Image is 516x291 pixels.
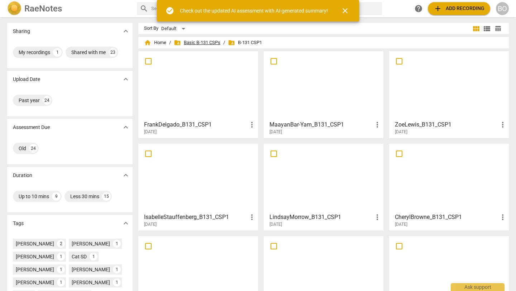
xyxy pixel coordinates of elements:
div: [PERSON_NAME] [16,253,54,260]
input: Search [151,3,379,14]
div: My recordings [19,49,50,56]
span: expand_more [121,27,130,35]
span: [DATE] [144,129,157,135]
div: Less 30 mins [70,193,99,200]
span: more_vert [498,213,507,221]
button: Tile view [471,23,482,34]
div: 1 [53,48,62,57]
button: Close [336,2,354,19]
span: more_vert [498,120,507,129]
span: more_vert [373,120,382,129]
span: [DATE] [269,221,282,228]
span: Home [144,39,166,46]
button: Upload [428,2,490,15]
span: / [169,40,171,46]
span: B-131 CSP1 [228,39,262,46]
div: 1 [57,266,65,273]
div: Sort By [144,26,158,31]
span: search [140,4,148,13]
span: more_vert [373,213,382,221]
button: Show more [120,218,131,229]
h3: IsabelleStauffenberg_B131_CSP1 [144,213,248,221]
div: 1 [57,278,65,286]
img: Logo [7,1,21,16]
div: 23 [109,48,117,57]
div: Shared with me [71,49,106,56]
div: Check out the updated AI assessment with AI-generated summary! [180,7,328,15]
span: [DATE] [269,129,282,135]
span: add [434,4,442,13]
div: Cat SD [72,253,87,260]
span: [DATE] [144,221,157,228]
a: IsabelleStauffenberg_B131_CSP1[DATE] [141,146,255,227]
button: Show more [120,122,131,133]
button: Show more [120,74,131,85]
button: Show more [120,170,131,181]
div: 1 [57,253,65,261]
span: help [414,4,423,13]
button: BO [496,2,509,15]
p: Upload Date [13,76,40,83]
div: Default [161,23,188,34]
h3: LindsayMorrow_B131_CSP1 [269,213,373,221]
div: 15 [102,192,111,201]
span: check_circle [166,6,174,15]
span: [DATE] [395,129,407,135]
span: Basic B-131 CSPs [174,39,220,46]
a: FrankDelgado_B131_CSP1[DATE] [141,54,255,135]
button: Table view [492,23,503,34]
div: 1 [113,278,121,286]
span: Add recording [434,4,484,13]
div: [PERSON_NAME] [72,266,110,273]
span: expand_more [121,219,130,228]
a: CherylBrowne_B131_CSP1[DATE] [392,146,506,227]
h2: RaeNotes [24,4,62,14]
div: Up to 10 mins [19,193,49,200]
span: view_module [472,24,481,33]
div: 1 [90,253,97,261]
span: more_vert [248,120,256,129]
p: Sharing [13,28,30,35]
span: close [341,6,349,15]
div: 24 [29,144,38,153]
h3: MaayanBar-Yam_B131_CSP1 [269,120,373,129]
a: LogoRaeNotes [7,1,131,16]
div: Past year [19,97,40,104]
span: expand_more [121,123,130,132]
div: Old [19,145,26,152]
div: [PERSON_NAME] [16,240,54,247]
p: Duration [13,172,32,179]
div: 1 [113,240,121,248]
div: 24 [43,96,51,105]
div: [PERSON_NAME] [16,266,54,273]
span: folder_shared [174,39,181,46]
span: folder_shared [228,39,235,46]
p: Assessment Due [13,124,50,131]
div: 9 [52,192,61,201]
div: [PERSON_NAME] [72,279,110,286]
a: MaayanBar-Yam_B131_CSP1[DATE] [266,54,381,135]
span: expand_more [121,75,130,84]
span: more_vert [248,213,256,221]
h3: ZoeLewis_B131_CSP1 [395,120,498,129]
span: home [144,39,151,46]
h3: CherylBrowne_B131_CSP1 [395,213,498,221]
button: Show more [120,26,131,37]
div: [PERSON_NAME] [16,279,54,286]
span: [DATE] [395,221,407,228]
div: 1 [113,266,121,273]
button: List view [482,23,492,34]
span: table_chart [494,25,501,32]
div: 2 [57,240,65,248]
h3: FrankDelgado_B131_CSP1 [144,120,248,129]
a: LindsayMorrow_B131_CSP1[DATE] [266,146,381,227]
div: [PERSON_NAME] [72,240,110,247]
span: / [223,40,225,46]
span: view_list [483,24,491,33]
div: Ask support [451,283,505,291]
p: Tags [13,220,24,227]
span: expand_more [121,171,130,180]
a: Help [412,2,425,15]
a: ZoeLewis_B131_CSP1[DATE] [392,54,506,135]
